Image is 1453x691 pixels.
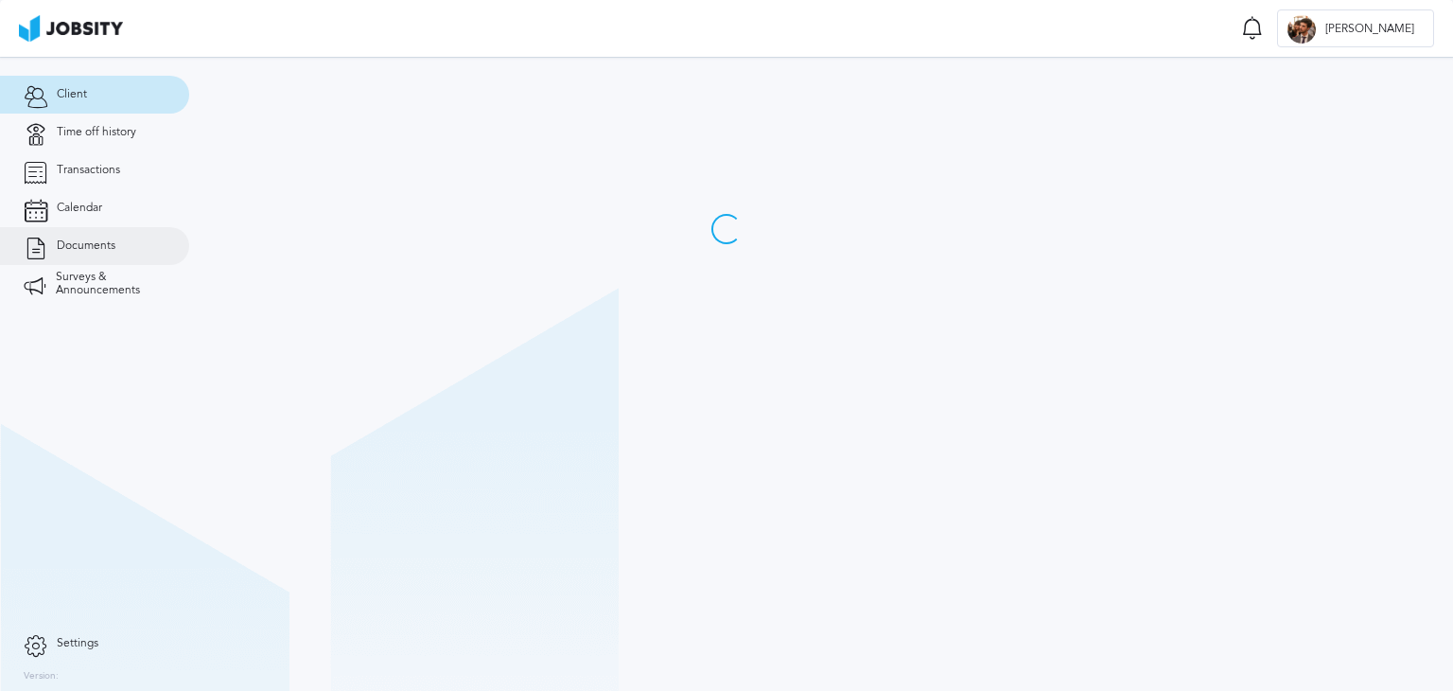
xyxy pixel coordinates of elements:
span: Settings [57,637,98,650]
span: Surveys & Announcements [56,271,166,297]
span: Transactions [57,164,120,177]
img: ab4bad089aa723f57921c736e9817d99.png [19,15,123,42]
div: F [1287,15,1316,44]
span: Documents [57,239,115,253]
button: F[PERSON_NAME] [1277,9,1434,47]
span: Calendar [57,202,102,215]
span: Client [57,88,87,101]
span: [PERSON_NAME] [1316,23,1424,36]
label: Version: [24,671,59,682]
span: Time off history [57,126,136,139]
